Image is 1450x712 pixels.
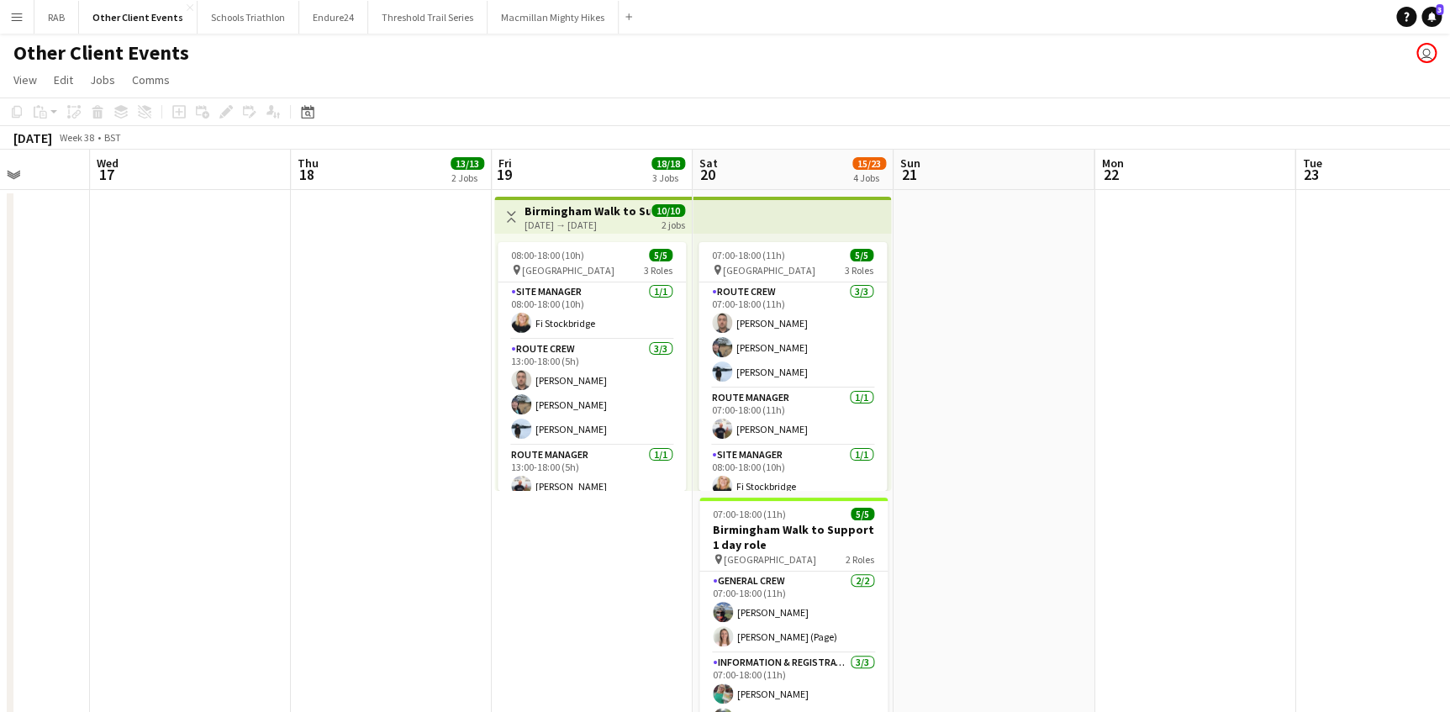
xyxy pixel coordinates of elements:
h3: Birmingham Walk to Support 2 day role [525,203,650,219]
button: RAB [34,1,79,34]
app-user-avatar: Liz Sutton [1416,43,1437,63]
span: View [13,72,37,87]
div: 2 Jobs [451,171,483,184]
app-card-role: Route Manager1/107:00-18:00 (11h)[PERSON_NAME] [699,388,887,446]
a: View [7,69,44,91]
app-card-role: Route Crew3/307:00-18:00 (11h)[PERSON_NAME][PERSON_NAME][PERSON_NAME] [699,282,887,388]
span: 3 Roles [644,264,672,277]
a: Jobs [83,69,122,91]
span: 5/5 [649,249,672,261]
app-job-card: 08:00-18:00 (10h)5/5 [GEOGRAPHIC_DATA]3 RolesSite Manager1/108:00-18:00 (10h)Fi StockbridgeRoute ... [498,242,686,491]
span: Sat [699,156,718,171]
span: 07:00-18:00 (11h) [712,249,785,261]
button: Threshold Trail Series [368,1,488,34]
span: 21 [898,165,920,184]
div: 4 Jobs [853,171,885,184]
div: [DATE] [13,129,52,146]
span: Tue [1302,156,1321,171]
span: 5/5 [850,249,873,261]
div: 2 jobs [662,217,685,231]
button: Other Client Events [79,1,198,34]
span: 3 Roles [845,264,873,277]
span: Fri [498,156,512,171]
app-card-role: Site Manager1/108:00-18:00 (10h)Fi Stockbridge [498,282,686,340]
span: Jobs [90,72,115,87]
app-card-role: Site Manager1/108:00-18:00 (10h)Fi Stockbridge [699,446,887,503]
span: 15/23 [852,157,886,170]
span: Sun [900,156,920,171]
button: Macmillan Mighty Hikes [488,1,619,34]
span: [GEOGRAPHIC_DATA] [724,553,816,566]
span: 5/5 [851,508,874,520]
h1: Other Client Events [13,40,189,66]
a: Comms [125,69,177,91]
span: Thu [298,156,319,171]
span: 18/18 [651,157,685,170]
button: Schools Triathlon [198,1,299,34]
span: 20 [697,165,718,184]
span: Edit [54,72,73,87]
span: Week 38 [55,131,98,144]
span: Comms [132,72,170,87]
app-card-role: General Crew2/207:00-18:00 (11h)[PERSON_NAME][PERSON_NAME] (Page) [699,572,888,653]
span: [GEOGRAPHIC_DATA] [522,264,614,277]
span: 23 [1300,165,1321,184]
span: 07:00-18:00 (11h) [713,508,786,520]
a: 3 [1421,7,1442,27]
button: Endure24 [299,1,368,34]
span: 10/10 [651,204,685,217]
span: [GEOGRAPHIC_DATA] [723,264,815,277]
span: 3 [1436,4,1443,15]
span: Mon [1101,156,1123,171]
span: 13/13 [451,157,484,170]
h3: Birmingham Walk to Support 1 day role [699,522,888,552]
span: 19 [496,165,512,184]
div: [DATE] → [DATE] [525,219,650,231]
span: 08:00-18:00 (10h) [511,249,584,261]
app-job-card: 07:00-18:00 (11h)5/5 [GEOGRAPHIC_DATA]3 RolesRoute Crew3/307:00-18:00 (11h)[PERSON_NAME][PERSON_N... [699,242,887,491]
div: 3 Jobs [652,171,684,184]
app-card-role: Route Crew3/313:00-18:00 (5h)[PERSON_NAME][PERSON_NAME][PERSON_NAME] [498,340,686,446]
span: 17 [94,165,119,184]
span: 2 Roles [846,553,874,566]
div: BST [104,131,121,144]
span: 18 [295,165,319,184]
span: 22 [1099,165,1123,184]
app-card-role: Route Manager1/113:00-18:00 (5h)[PERSON_NAME] [498,446,686,503]
a: Edit [47,69,80,91]
span: Wed [97,156,119,171]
